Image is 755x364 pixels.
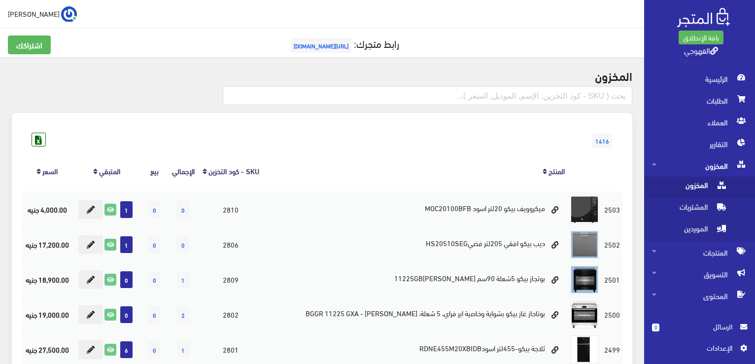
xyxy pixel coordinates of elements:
[570,300,599,329] img: botagaz-ghaz-byko-bshoay-okhasy-ayr-fray-5-shaal-stanls-styl-bggr-11225-gxa.png
[148,271,161,288] span: 0
[570,230,599,259] img: dyb-byko-afky-205ltr-fdyhs20510seg.png
[644,177,755,198] a: المخزون
[652,285,747,307] span: المحتوى
[644,242,755,263] a: المنتجات
[199,297,263,332] td: 2802
[12,296,49,334] iframe: Drift Widget Chat Controller
[168,150,199,191] th: اﻹجمالي
[549,164,565,178] a: المنتج
[42,164,58,178] a: السعر
[148,306,161,323] span: 0
[652,177,727,198] span: المخزون
[602,262,622,297] td: 2501
[652,133,747,155] span: التقارير
[8,6,77,22] a: ... [PERSON_NAME]
[141,150,168,191] th: بيع
[570,265,599,294] img: botgaz-byko-5shaal-90sm-aman-kaml-asodbggr11225gb.png
[570,195,599,224] img: mykrooyf-byko-20ltr-asod-moc20100bfb.jpg
[263,192,567,227] td: ميكروويف بيكو 20لتر اسود MOC20100BFB
[652,155,747,177] span: المخزون
[652,342,747,358] a: اﻹعدادات
[22,192,72,227] td: 4,000.00 جنيه
[644,198,755,220] a: المشتريات
[602,227,622,262] td: 2502
[263,297,567,332] td: بوتاجاز غاز بيكو بشواية وخاصية اير فراي، 5 شعلة، [PERSON_NAME] - BGGR 11225 GXA
[120,236,133,253] span: 1
[8,7,60,20] span: [PERSON_NAME]
[263,262,567,297] td: بوتجاز بيكو 5شعلة 90سم [PERSON_NAME]11225GB
[199,227,263,262] td: 2806
[660,342,732,353] span: اﻹعدادات
[263,227,567,262] td: ديب بيكو افقي 205لتر فضيHS20510SEG
[677,8,730,27] img: .
[199,262,263,297] td: 2809
[667,321,732,332] span: الرسائل
[12,69,632,82] h2: المخزون
[602,297,622,332] td: 2500
[644,155,755,177] a: المخزون
[177,236,189,253] span: 0
[644,220,755,242] a: الموردين
[120,306,133,323] span: 0
[652,324,659,331] span: 0
[652,321,747,342] a: 0 الرسائل
[177,306,189,323] span: 2
[652,198,727,220] span: المشتريات
[120,271,133,288] span: 0
[684,43,718,57] a: القهوجي
[22,262,72,297] td: 18,900.00 جنيه
[291,38,351,53] span: [URL][DOMAIN_NAME]
[644,90,755,111] a: الطلبات
[177,271,189,288] span: 1
[177,201,189,218] span: 0
[120,341,133,358] span: 6
[652,90,747,111] span: الطلبات
[288,34,399,52] a: رابط متجرك:[URL][DOMAIN_NAME]
[99,164,120,178] a: المتبقي
[602,192,622,227] td: 2503
[8,36,51,54] a: اشتراكك
[120,201,133,218] span: 1
[148,236,161,253] span: 0
[652,68,747,90] span: الرئيسية
[592,133,612,148] span: 1416
[652,242,747,263] span: المنتجات
[22,227,72,262] td: 17,200.00 جنيه
[61,6,77,22] img: ...
[652,111,747,133] span: العملاء
[652,263,747,285] span: التسويق
[199,192,263,227] td: 2810
[644,68,755,90] a: الرئيسية
[223,86,632,105] input: بحث ( SKU - كود التخزين, الإسم, الموديل, السعر )...
[177,341,189,358] span: 1
[644,285,755,307] a: المحتوى
[644,133,755,155] a: التقارير
[148,341,161,358] span: 0
[208,164,259,178] a: SKU - كود التخزين
[679,31,723,44] a: باقة الإنطلاق
[652,220,727,242] span: الموردين
[644,111,755,133] a: العملاء
[148,201,161,218] span: 0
